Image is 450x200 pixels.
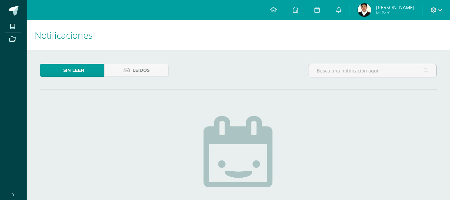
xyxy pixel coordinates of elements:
[358,3,371,17] img: e90c2cd1af546e64ff64d7bafb71748d.png
[63,64,84,76] span: Sin leer
[35,29,93,41] span: Notificaciones
[40,64,104,77] a: Sin leer
[376,10,414,16] span: Mi Perfil
[308,64,436,77] input: Busca una notificación aquí
[376,4,414,11] span: [PERSON_NAME]
[104,64,169,77] a: Leídos
[133,64,150,76] span: Leídos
